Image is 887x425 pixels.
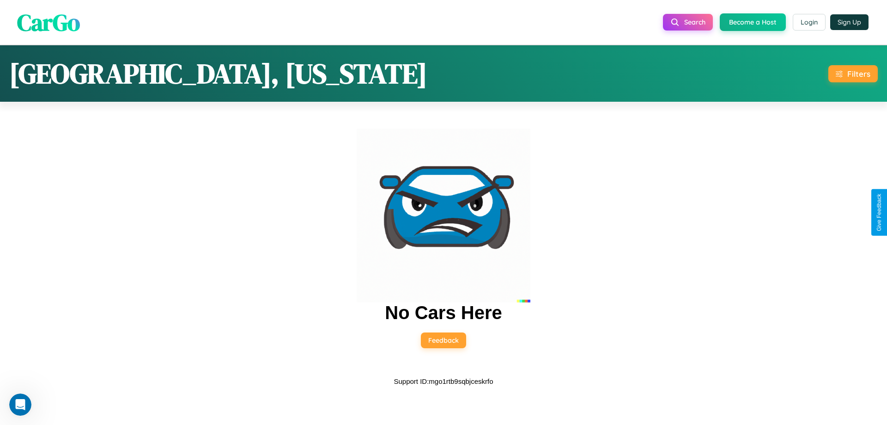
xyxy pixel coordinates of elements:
h1: [GEOGRAPHIC_DATA], [US_STATE] [9,55,427,92]
p: Support ID: mgo1rtb9sqbjceskrfo [394,375,493,388]
button: Filters [828,65,878,82]
span: Search [684,18,705,26]
div: Give Feedback [876,194,882,231]
img: car [357,129,530,302]
iframe: Intercom live chat [9,394,31,416]
span: CarGo [17,6,80,38]
button: Feedback [421,333,466,348]
h2: No Cars Here [385,302,502,323]
button: Become a Host [720,13,786,31]
button: Login [793,14,826,31]
div: Filters [847,69,870,79]
button: Search [663,14,713,31]
button: Sign Up [830,14,869,30]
